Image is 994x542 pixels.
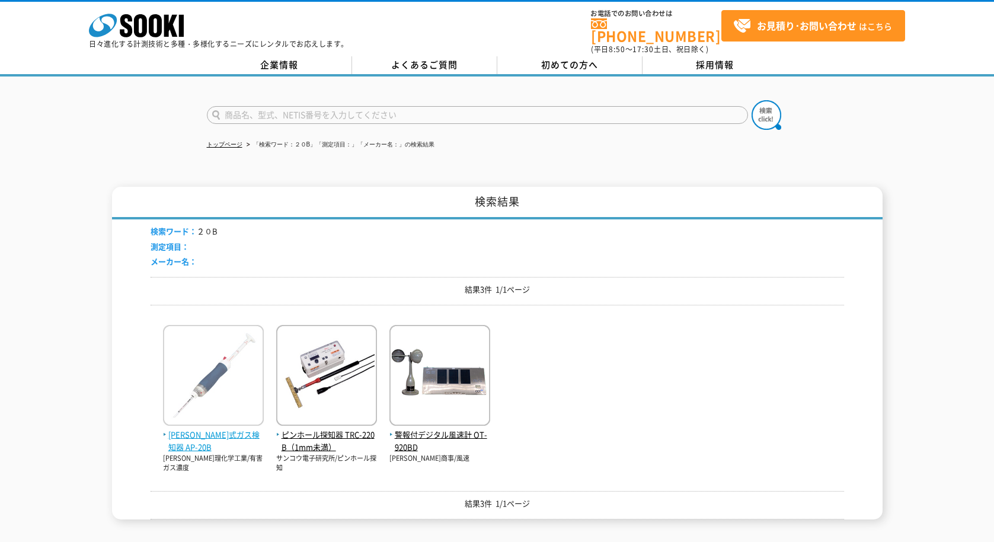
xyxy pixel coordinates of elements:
p: 日々進化する計測技術と多種・多様化するニーズにレンタルでお応えします。 [89,40,349,47]
span: 17:30 [632,44,654,55]
img: btn_search.png [752,100,781,130]
a: 警報付デジタル風速計 OT-920BD [389,416,490,453]
a: よくあるご質問 [352,56,497,74]
img: TRC-220B（1mm未満） [276,325,377,429]
a: 採用情報 [643,56,788,74]
p: [PERSON_NAME]商事/風速 [389,454,490,464]
a: [PERSON_NAME]式ガス検知器 AP-20B [163,416,264,453]
span: はこちら [733,17,892,35]
span: 検索ワード： [151,225,197,237]
span: 初めての方へ [541,58,598,71]
a: お見積り･お問い合わせはこちら [721,10,905,42]
li: 「検索ワード：２０B」「測定項目：」「メーカー名：」の検索結果 [244,139,435,151]
p: [PERSON_NAME]理化学工業/有害ガス濃度 [163,454,264,473]
a: [PHONE_NUMBER] [591,18,721,43]
span: 警報付デジタル風速計 OT-920BD [389,429,490,454]
a: 企業情報 [207,56,352,74]
span: ピンホール探知器 TRC-220B（1mm未満） [276,429,377,454]
img: AP-20B [163,325,264,429]
p: 結果3件 1/1ページ [151,498,844,510]
span: お電話でのお問い合わせは [591,10,721,17]
p: 結果3件 1/1ページ [151,283,844,296]
a: ピンホール探知器 TRC-220B（1mm未満） [276,416,377,453]
img: OT-920BD [389,325,490,429]
a: 初めての方へ [497,56,643,74]
a: トップページ [207,141,242,148]
input: 商品名、型式、NETIS番号を入力してください [207,106,748,124]
span: 8:50 [609,44,625,55]
span: [PERSON_NAME]式ガス検知器 AP-20B [163,429,264,454]
strong: お見積り･お問い合わせ [757,18,856,33]
span: 測定項目： [151,241,189,252]
li: ２０B [151,225,218,238]
span: (平日 ～ 土日、祝日除く) [591,44,708,55]
span: メーカー名： [151,256,197,267]
p: サンコウ電子研究所/ピンホール探知 [276,454,377,473]
h1: 検索結果 [112,187,883,219]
